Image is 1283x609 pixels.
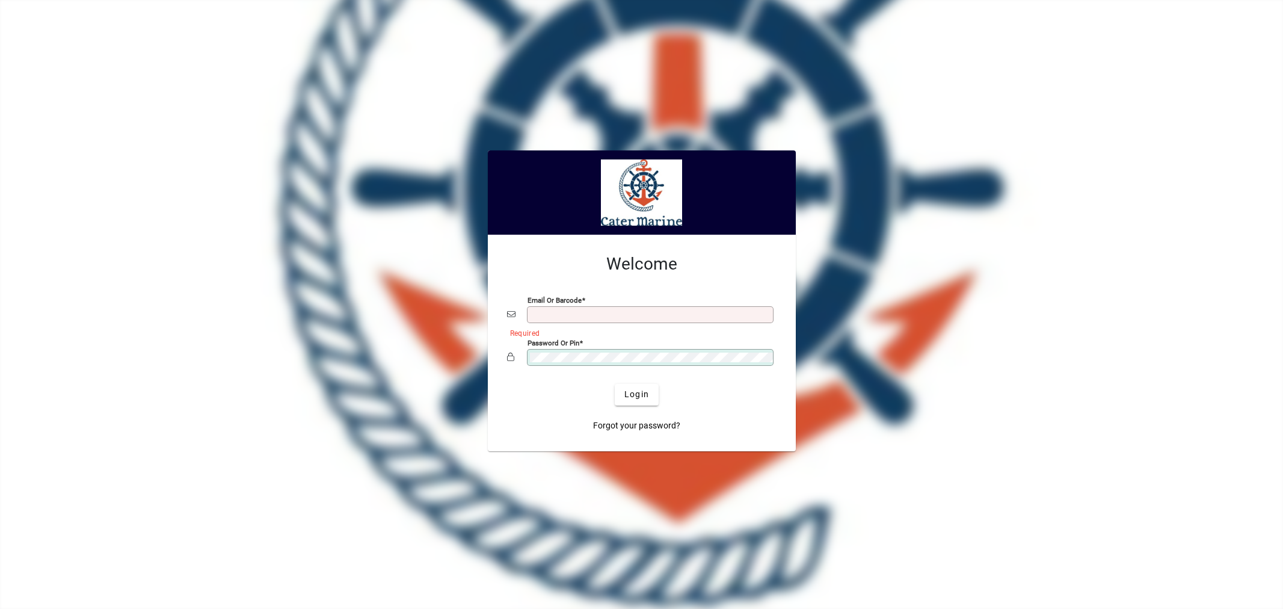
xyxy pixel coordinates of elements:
[624,388,649,401] span: Login
[588,415,685,437] a: Forgot your password?
[528,295,582,304] mat-label: Email or Barcode
[507,254,777,274] h2: Welcome
[528,338,579,347] mat-label: Password or Pin
[593,419,680,432] span: Forgot your password?
[510,326,767,339] mat-error: Required
[615,384,659,406] button: Login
